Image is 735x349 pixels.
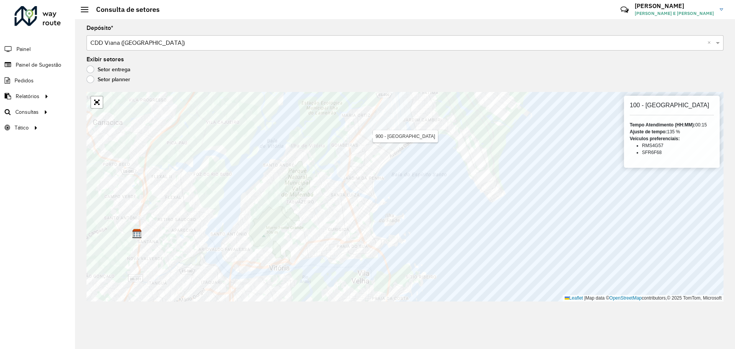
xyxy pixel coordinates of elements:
[642,142,714,149] li: RMS4G57
[565,295,583,301] a: Leaflet
[630,136,680,141] strong: Veículos preferenciais:
[584,295,585,301] span: |
[616,2,633,18] a: Contato Rápido
[15,124,29,132] span: Tático
[630,102,714,109] h6: 100 - [GEOGRAPHIC_DATA]
[15,108,39,116] span: Consultas
[91,97,103,108] a: Abrir mapa em tela cheia
[15,77,34,85] span: Pedidos
[609,295,642,301] a: OpenStreetMap
[87,75,130,83] label: Setor planner
[87,23,113,33] label: Depósito
[88,5,160,14] h2: Consulta de setores
[642,149,714,156] li: SFR6F68
[630,129,667,134] strong: Ajuste de tempo:
[16,92,39,100] span: Relatórios
[635,2,714,10] h3: [PERSON_NAME]
[87,55,124,64] label: Exibir setores
[630,122,695,128] strong: Tempo Atendimento (HH:MM):
[707,38,714,48] span: Clear all
[635,10,714,17] span: [PERSON_NAME] E [PERSON_NAME]
[563,295,724,301] div: Map data © contributors,© 2025 TomTom, Microsoft
[16,61,61,69] span: Painel de Sugestão
[16,45,31,53] span: Painel
[630,128,714,135] div: 135 %
[630,121,714,128] div: 00:15
[87,66,131,73] label: Setor entrega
